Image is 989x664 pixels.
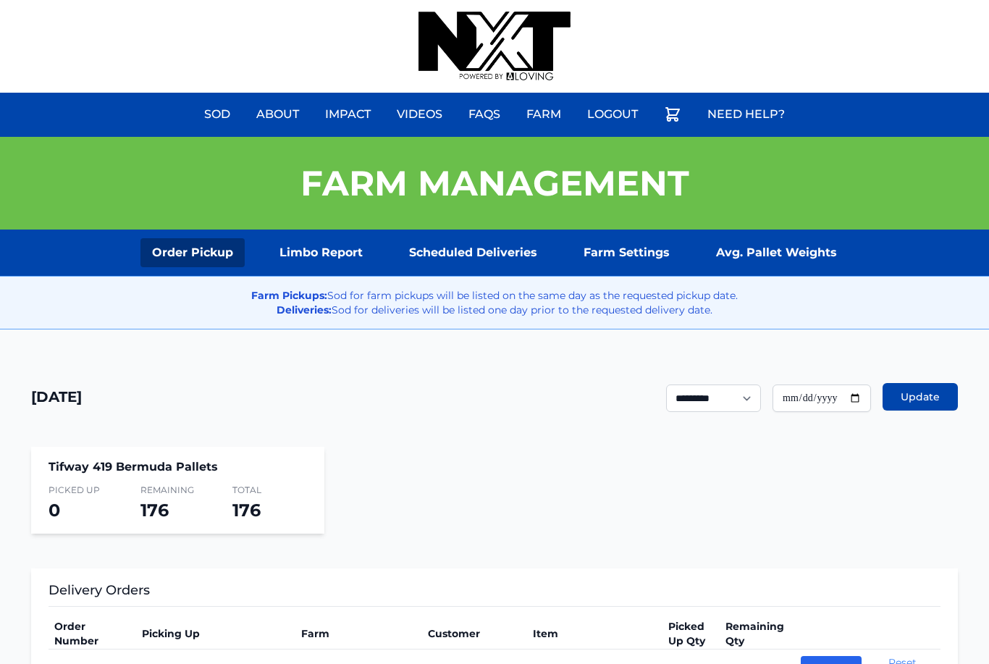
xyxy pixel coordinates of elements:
a: Sod [195,97,239,132]
a: Scheduled Deliveries [397,238,549,267]
th: Picking Up [136,618,296,650]
a: Need Help? [699,97,794,132]
a: Videos [388,97,451,132]
a: FAQs [460,97,509,132]
h1: [DATE] [31,387,82,407]
th: Customer [422,618,527,650]
a: Farm Settings [572,238,681,267]
h3: Delivery Orders [49,580,940,607]
span: 0 [49,500,60,521]
img: nextdaysod.com Logo [418,12,571,81]
button: Update [883,383,958,411]
th: Picked Up Qty [662,618,720,650]
a: Limbo Report [268,238,374,267]
span: Remaining [140,484,215,496]
span: Update [901,390,940,404]
a: About [248,97,308,132]
strong: Farm Pickups: [251,289,327,302]
th: Farm [295,618,421,650]
span: 176 [232,500,261,521]
th: Item [527,618,662,650]
a: Order Pickup [140,238,245,267]
strong: Deliveries: [277,303,332,316]
h4: Tifway 419 Bermuda Pallets [49,458,307,476]
a: Farm [518,97,570,132]
span: 176 [140,500,169,521]
h1: Farm Management [300,166,689,201]
th: Remaining Qty [720,618,795,650]
span: Picked Up [49,484,123,496]
span: Total [232,484,307,496]
th: Order Number [49,618,136,650]
a: Impact [316,97,379,132]
a: Avg. Pallet Weights [704,238,849,267]
a: Logout [578,97,647,132]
